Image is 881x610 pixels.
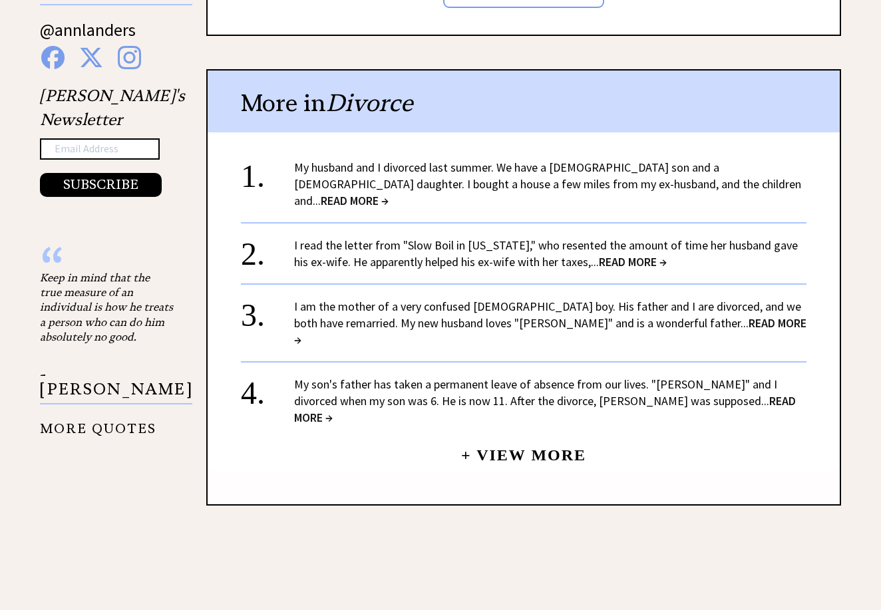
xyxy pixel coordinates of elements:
[40,19,136,54] a: @annlanders
[294,315,806,347] span: READ MORE →
[241,298,294,323] div: 3.
[79,46,103,69] img: x%20blue.png
[40,138,160,160] input: Email Address
[241,237,294,261] div: 2.
[294,160,801,208] a: My husband and I divorced last summer. We have a [DEMOGRAPHIC_DATA] son and a [DEMOGRAPHIC_DATA] ...
[241,376,294,400] div: 4.
[118,46,141,69] img: instagram%20blue.png
[40,84,185,197] div: [PERSON_NAME]'s Newsletter
[321,193,389,208] span: READ MORE →
[40,270,173,345] div: Keep in mind that the true measure of an individual is how he treats a person who can do him abso...
[326,88,413,118] span: Divorce
[599,254,667,269] span: READ MORE →
[40,410,156,436] a: MORE QUOTES
[40,367,192,405] p: - [PERSON_NAME]
[294,237,798,269] a: I read the letter from "Slow Boil in [US_STATE]," who resented the amount of time her husband gav...
[40,173,162,197] button: SUBSCRIBE
[294,299,806,347] a: I am the mother of a very confused [DEMOGRAPHIC_DATA] boy. His father and I are divorced, and we ...
[40,257,173,270] div: “
[241,159,294,184] div: 1.
[41,46,65,69] img: facebook%20blue.png
[208,71,840,132] div: More in
[461,435,586,464] a: + View More
[294,377,796,425] a: My son's father has taken a permanent leave of absence from our lives. "[PERSON_NAME]" and I divo...
[294,393,796,425] span: READ MORE →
